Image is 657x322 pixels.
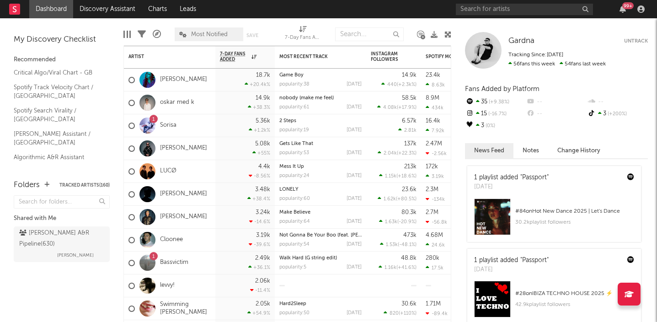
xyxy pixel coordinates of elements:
a: #84onHot New Dance 2025 | Let's Dance30.2kplaylist followers [467,199,641,242]
div: [DATE] [347,105,362,110]
div: 3.19k [256,232,270,238]
span: 2.04k [384,151,397,156]
span: +22.3 % [398,151,415,156]
div: -- [526,96,587,108]
span: 2.81k [404,128,417,133]
span: +2.3k % [398,82,415,87]
button: Change History [548,143,609,158]
div: # 28 on IBIZA TECHNO HOUSE 2025 ⚡️ [515,288,634,299]
div: 16.4k [426,118,440,124]
div: 42.9k playlist followers [515,299,634,310]
div: Instagram Followers [371,51,403,62]
div: nobody (make me feel) [279,96,362,101]
div: [DATE] [347,128,362,133]
div: Spotify Monthly Listeners [426,54,494,59]
div: [DATE] [347,219,362,224]
div: +36.1 % [248,264,270,270]
div: Shared with Me [14,213,110,224]
div: 5.08k [255,141,270,147]
div: popularity: 54 [279,242,310,247]
div: LONELY [279,187,362,192]
div: popularity: 64 [279,219,310,224]
span: +110 % [400,311,415,316]
div: [DATE] [474,265,549,274]
div: Recommended [14,54,110,65]
div: My Discovery Checklist [14,34,110,45]
div: popularity: 60 [279,196,310,201]
span: 54 fans last week [508,61,606,67]
div: -89.4k [426,311,448,317]
div: 2 Steps [279,118,362,123]
a: Mess It Up [279,164,304,169]
div: Gets Like That [279,141,362,146]
a: [PERSON_NAME] A&R Pipeline(630)[PERSON_NAME] [14,226,110,262]
div: 30.2k playlist followers [515,217,634,228]
div: Make Believe [279,210,362,215]
div: Edit Columns [123,23,131,46]
a: [PERSON_NAME] [160,213,207,221]
a: Critical Algo/Viral Chart - GB [14,68,101,78]
span: 820 [390,311,399,316]
div: 24.6k [426,242,445,248]
div: [DATE] [347,173,362,178]
div: 280k [426,255,439,261]
a: [PERSON_NAME] [160,76,207,84]
div: +54.9 % [247,310,270,316]
div: ( ) [380,241,417,247]
a: Algorithmic A&R Assistant ([GEOGRAPHIC_DATA]) [14,152,101,171]
div: 7-Day Fans Added (7-Day Fans Added) [285,32,321,43]
div: [DATE] [347,196,362,201]
a: Sorisa [160,122,176,129]
div: -2.56k [426,150,447,156]
div: -14.6 % [249,219,270,225]
div: 15 [465,108,526,120]
div: 58.5k [402,95,417,101]
div: # 84 on Hot New Dance 2025 | Let's Dance [515,206,634,217]
div: 14.9k [256,95,270,101]
span: [PERSON_NAME] [57,250,94,261]
div: 4.4k [258,164,270,170]
div: popularity: 61 [279,105,309,110]
input: Search for artists [456,4,593,15]
div: ( ) [379,219,417,225]
div: 80.3k [401,209,417,215]
a: [PERSON_NAME] Assistant / [GEOGRAPHIC_DATA] [14,129,101,148]
div: 2.06k [255,278,270,284]
button: Untrack [624,37,648,46]
div: +1.2k % [249,127,270,133]
div: Filters [138,23,146,46]
div: ( ) [384,310,417,316]
div: +38.3 % [248,104,270,110]
div: 2.49k [255,255,270,261]
a: Bassvictim [160,259,188,267]
a: 2 Steps [279,118,296,123]
div: Folders [14,180,40,191]
a: Spotify Track Velocity Chart / [GEOGRAPHIC_DATA] [14,82,101,101]
div: +38.4 % [247,196,270,202]
a: Hard2Sleep [279,301,306,306]
span: 56 fans this week [508,61,555,67]
div: +55 % [252,150,270,156]
div: Walk Hard (G string edit) [279,256,362,261]
button: Save [246,33,258,38]
div: 473k [403,232,417,238]
span: -20.9 % [399,220,415,225]
div: 3.24k [256,209,270,215]
span: Tracking Since: [DATE] [508,52,563,58]
div: [DATE] [347,265,362,270]
span: +41.6 % [398,265,415,270]
div: 14.9k [402,72,417,78]
span: -48.1 % [399,242,415,247]
div: +20.4k % [245,81,270,87]
span: 1.63k [385,220,397,225]
div: 7.92k [426,128,444,134]
div: 5.36k [256,118,270,124]
span: +200 % [606,112,627,117]
span: 7-Day Fans Added [220,51,249,62]
div: ( ) [379,173,417,179]
div: 1 playlist added [474,256,549,265]
div: ( ) [379,264,417,270]
div: Not Gonna Be Your Boo (feat. Robin S) [279,233,362,238]
a: Not Gonna Be Your Boo (feat. [PERSON_NAME]) [279,233,392,238]
div: A&R Pipeline [153,23,161,46]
